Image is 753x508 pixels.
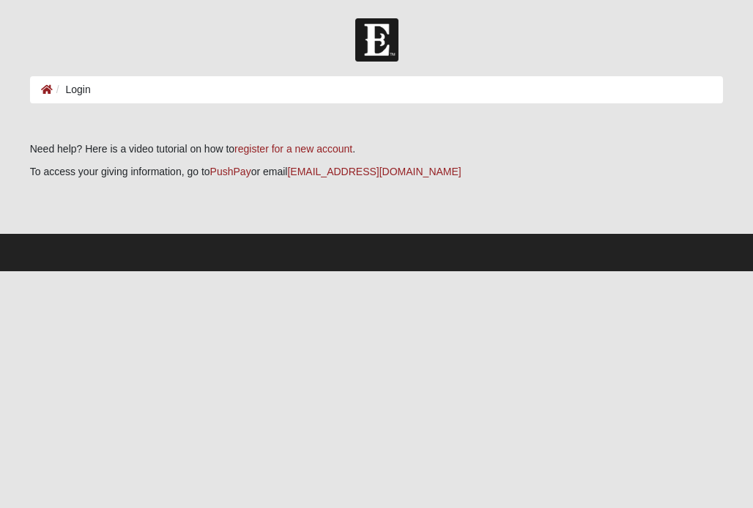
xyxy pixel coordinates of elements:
[53,82,91,97] li: Login
[355,18,398,62] img: Church of Eleven22 Logo
[210,166,251,177] a: PushPay
[234,143,352,155] a: register for a new account
[30,164,724,180] p: To access your giving information, go to or email
[30,141,724,157] p: Need help? Here is a video tutorial on how to .
[287,166,461,177] a: [EMAIL_ADDRESS][DOMAIN_NAME]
